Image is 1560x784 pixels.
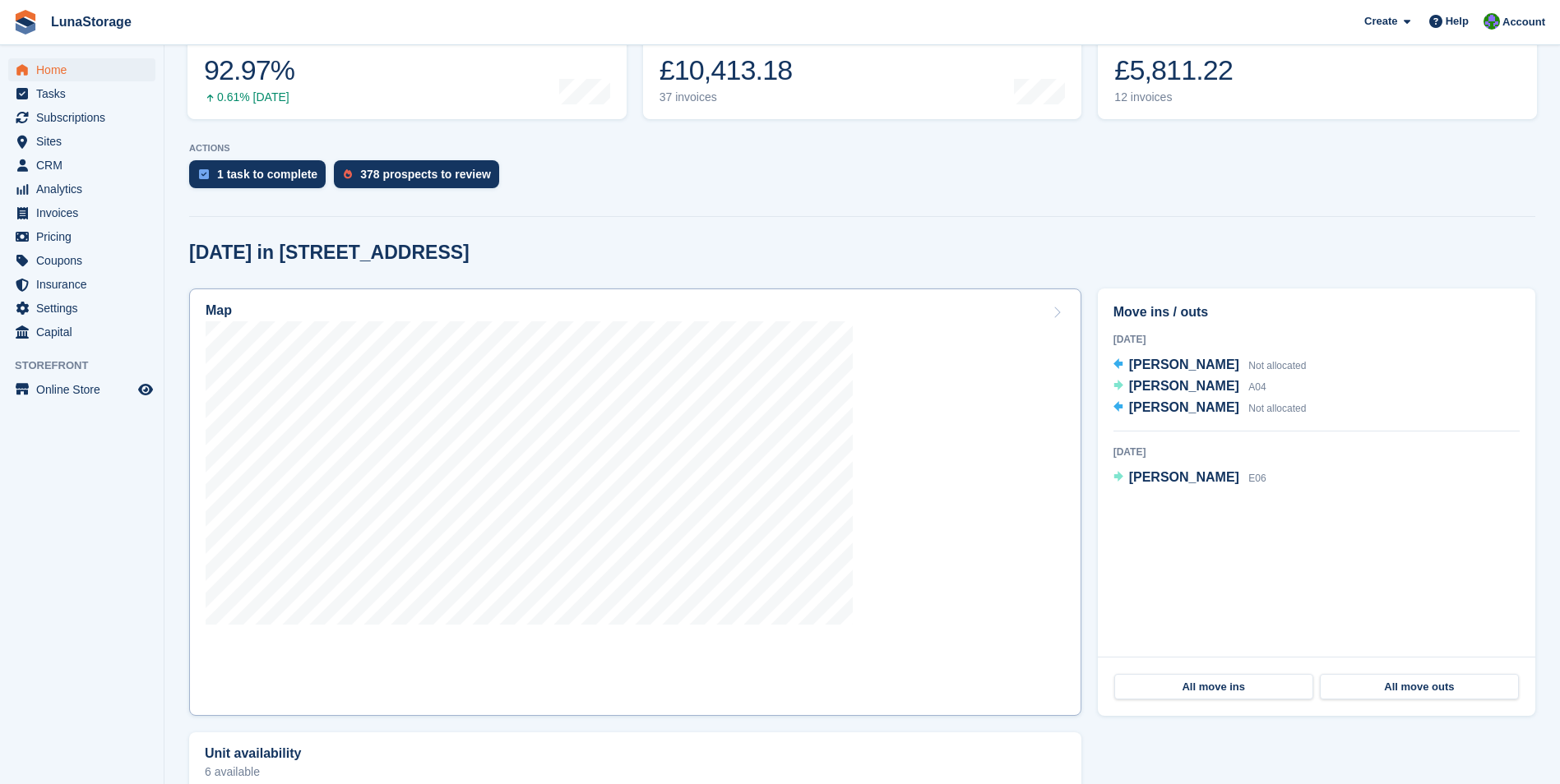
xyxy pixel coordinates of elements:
[1129,379,1239,393] span: [PERSON_NAME]
[8,201,155,224] a: menu
[8,321,155,344] a: menu
[1446,13,1469,30] span: Help
[204,53,294,87] div: 92.97%
[1502,14,1545,30] span: Account
[36,130,135,153] span: Sites
[1364,13,1397,30] span: Create
[1113,302,1520,322] h2: Move ins / outs
[199,169,209,179] img: task-75834270c22a3079a89374b754ae025e5fb1db73e45f91037f5363f120a921f8.svg
[8,225,155,248] a: menu
[205,746,301,761] h2: Unit availability
[1248,360,1306,371] span: Not allocated
[1129,357,1239,371] span: [PERSON_NAME]
[36,82,135,105] span: Tasks
[36,154,135,177] span: CRM
[1113,468,1266,489] a: [PERSON_NAME] E06
[36,201,135,224] span: Invoices
[1114,90,1233,104] div: 12 invoices
[217,168,317,181] div: 1 task to complete
[205,766,1066,777] p: 6 available
[204,90,294,104] div: 0.61% [DATE]
[643,15,1082,119] a: Month-to-date sales £10,413.18 37 invoices
[36,378,135,401] span: Online Store
[334,160,507,196] a: 378 prospects to review
[8,82,155,105] a: menu
[1098,15,1537,119] a: Awaiting payment £5,811.22 12 invoices
[36,249,135,272] span: Coupons
[344,169,352,179] img: prospect-51fa495bee0391a8d652442698ab0144808aea92771e9ea1ae160a38d050c398.svg
[1129,400,1239,414] span: [PERSON_NAME]
[1113,445,1520,459] div: [DATE]
[36,106,135,129] span: Subscriptions
[189,143,1535,154] p: ACTIONS
[8,178,155,201] a: menu
[1113,398,1307,419] a: [PERSON_NAME] Not allocated
[1248,403,1306,414] span: Not allocated
[189,160,334,196] a: 1 task to complete
[360,168,491,181] div: 378 prospects to review
[8,297,155,320] a: menu
[1320,674,1519,700] a: All move outs
[36,321,135,344] span: Capital
[136,380,155,399] a: Preview store
[187,15,627,119] a: Occupancy 92.97% 0.61% [DATE]
[13,10,38,35] img: stora-icon-8386f47178a22dfd0bd8f6a31ec36ba5ce8667c1dd55bd0f319d3a0aa187defe.svg
[1113,376,1266,398] a: [PERSON_NAME] A04
[660,53,793,87] div: £10,413.18
[1248,381,1266,393] span: A04
[189,242,470,264] h2: [DATE] in [STREET_ADDRESS]
[1114,53,1233,87] div: £5,811.22
[8,58,155,81] a: menu
[1484,13,1500,30] img: Cathal Vaughan
[36,297,135,320] span: Settings
[8,249,155,272] a: menu
[36,178,135,201] span: Analytics
[8,130,155,153] a: menu
[1113,332,1520,347] div: [DATE]
[8,273,155,296] a: menu
[15,357,164,374] span: Storefront
[36,58,135,81] span: Home
[1248,473,1266,484] span: E06
[1129,470,1239,484] span: [PERSON_NAME]
[44,8,138,35] a: LunaStorage
[8,154,155,177] a: menu
[206,303,232,318] h2: Map
[660,90,793,104] div: 37 invoices
[1114,674,1313,700] a: All move ins
[36,273,135,296] span: Insurance
[8,106,155,129] a: menu
[189,288,1081,716] a: Map
[1113,355,1307,376] a: [PERSON_NAME] Not allocated
[36,225,135,248] span: Pricing
[8,378,155,401] a: menu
